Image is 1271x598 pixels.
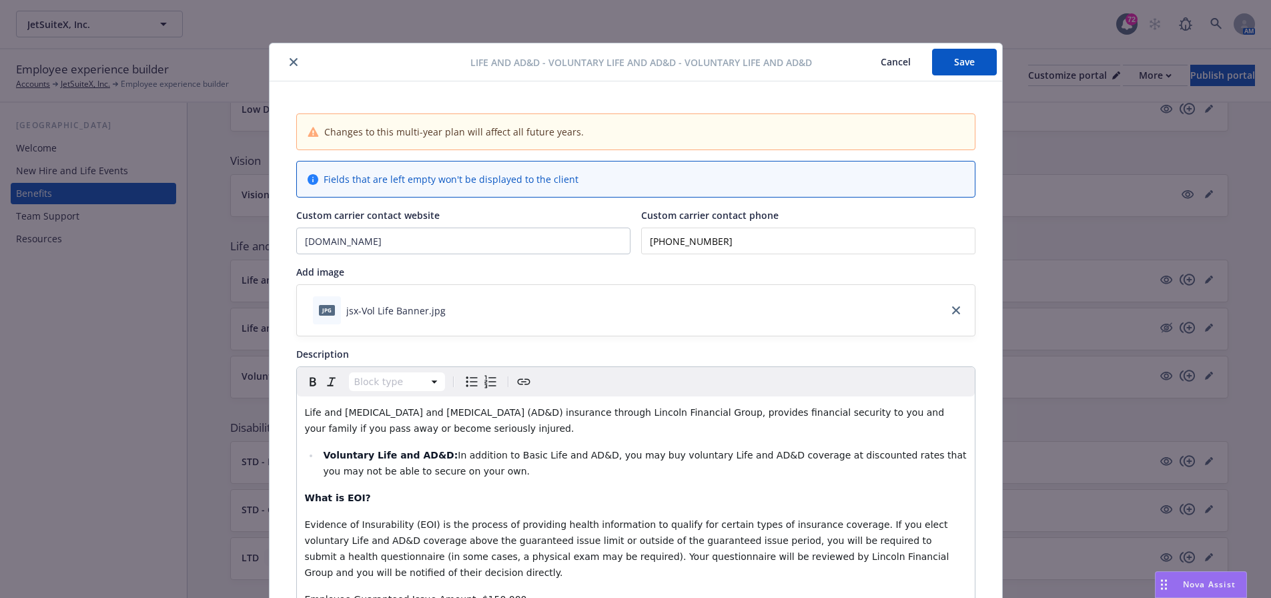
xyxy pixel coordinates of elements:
[462,372,500,391] div: toggle group
[296,266,344,278] span: Add image
[305,407,947,434] span: Life and [MEDICAL_DATA] and [MEDICAL_DATA] (AD&D) insurance through Lincoln Financial Group, prov...
[322,372,341,391] button: Italic
[324,172,578,186] span: Fields that are left empty won't be displayed to the client
[451,304,462,318] button: download file
[470,55,812,69] span: Life and AD&D - Voluntary Life and AD&D - Voluntary Life and AD&D
[859,49,932,75] button: Cancel
[462,372,481,391] button: Bulleted list
[514,372,533,391] button: Create link
[1183,579,1236,590] span: Nova Assist
[305,519,952,578] span: Evidence of Insurability (EOI) is the process of providing health information to qualify for cert...
[296,209,440,222] span: Custom carrier contact website
[304,372,322,391] button: Bold
[297,228,630,254] input: Add custom carrier contact website
[323,450,458,461] strong: Voluntary Life and AD&D:
[324,125,584,139] span: Changes to this multi-year plan will affect all future years.
[641,228,975,254] input: Add custom carrier contact phone
[323,450,969,477] span: In addition to Basic Life and AD&D, you may buy voluntary Life and AD&D coverage at discounted ra...
[1155,571,1247,598] button: Nova Assist
[349,372,445,391] button: Block type
[346,304,446,318] div: jsx-Vol Life Banner.jpg
[286,54,302,70] button: close
[481,372,500,391] button: Numbered list
[948,302,964,318] a: close
[296,348,349,360] span: Description
[305,493,371,503] strong: What is EOI?
[932,49,997,75] button: Save
[1156,572,1172,597] div: Drag to move
[641,209,779,222] span: Custom carrier contact phone
[319,305,335,315] span: jpg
